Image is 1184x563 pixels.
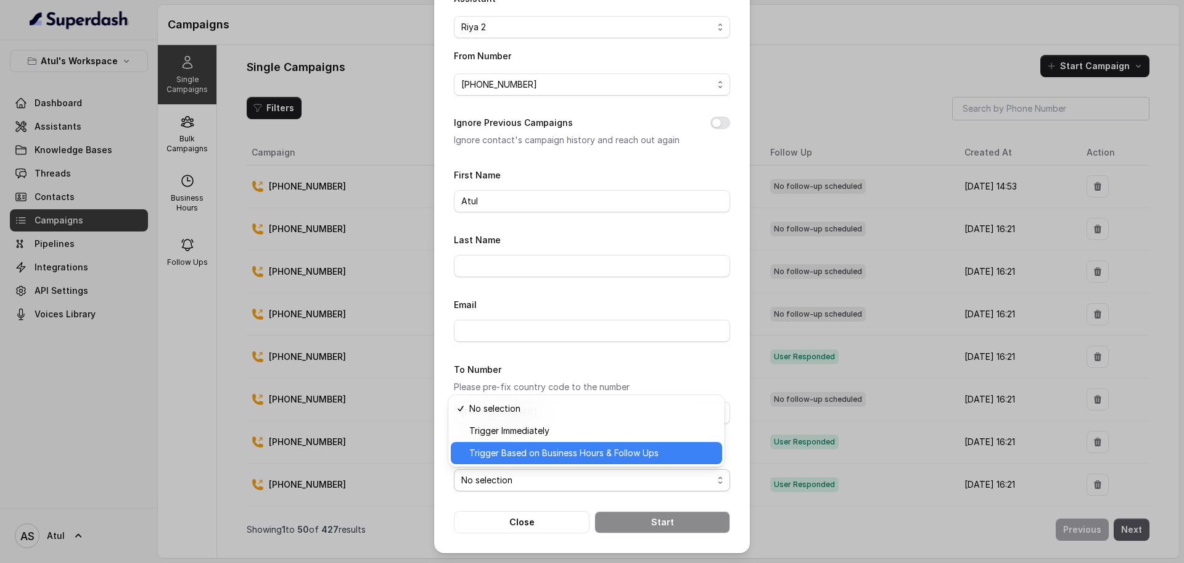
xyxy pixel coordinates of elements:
[469,446,715,461] span: Trigger Based on Business Hours & Follow Ups
[448,395,725,467] div: No selection
[469,401,715,416] span: No selection
[454,469,730,491] button: No selection
[469,423,715,438] span: Trigger Immediately
[461,473,713,488] span: No selection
